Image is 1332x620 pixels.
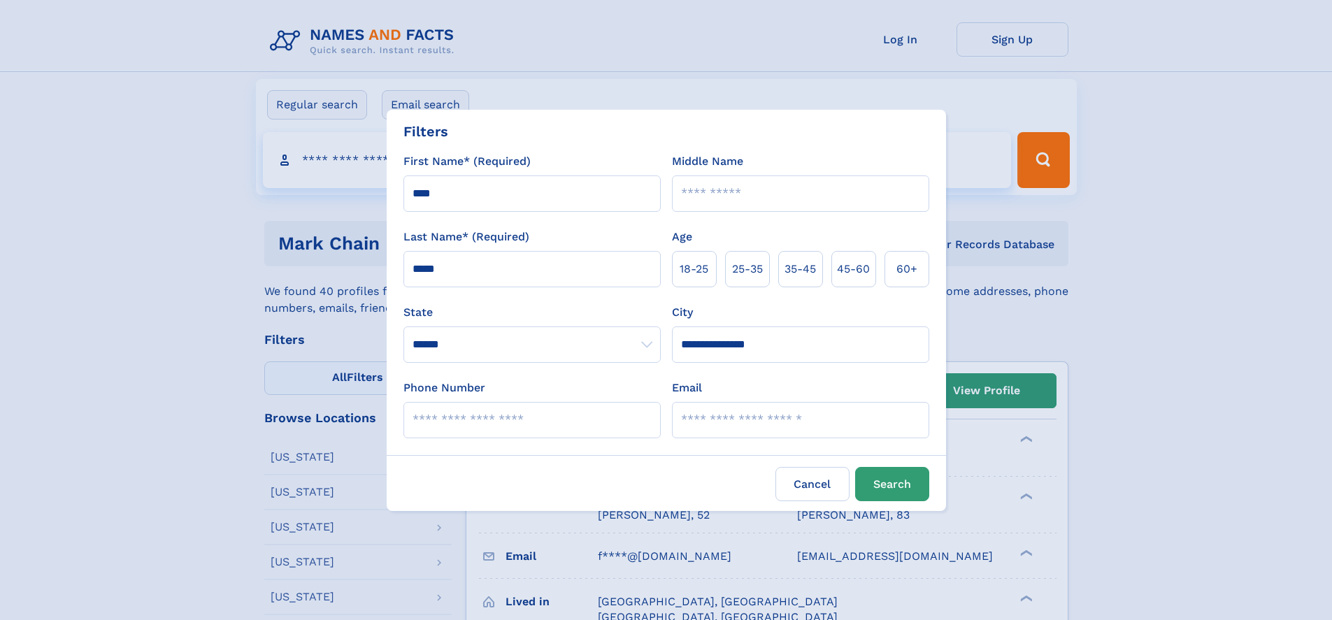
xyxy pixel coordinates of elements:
[403,153,531,170] label: First Name* (Required)
[680,261,708,277] span: 18‑25
[896,261,917,277] span: 60+
[403,380,485,396] label: Phone Number
[855,467,929,501] button: Search
[732,261,763,277] span: 25‑35
[672,153,743,170] label: Middle Name
[403,121,448,142] div: Filters
[403,304,661,321] label: State
[785,261,816,277] span: 35‑45
[403,229,529,245] label: Last Name* (Required)
[837,261,870,277] span: 45‑60
[672,380,702,396] label: Email
[775,467,850,501] label: Cancel
[672,304,693,321] label: City
[672,229,692,245] label: Age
